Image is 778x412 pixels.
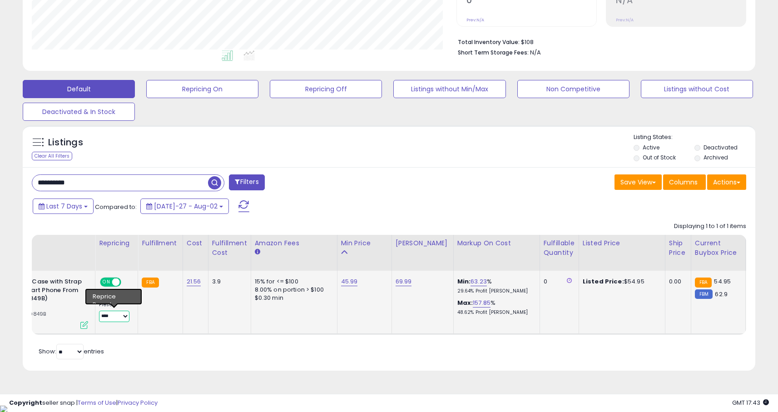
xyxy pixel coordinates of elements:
a: 21.56 [187,277,201,286]
a: 69.99 [396,277,412,286]
button: Columns [663,174,706,190]
p: 29.64% Profit [PERSON_NAME] [457,288,533,294]
div: % [457,278,533,294]
a: Terms of Use [78,398,116,407]
div: Listed Price [583,238,661,248]
div: 0.00 [669,278,684,286]
span: N/A [530,48,541,57]
div: $54.95 [583,278,658,286]
div: 15% for <= $100 [255,278,330,286]
div: Ship Price [669,238,687,258]
button: Save View [614,174,662,190]
strong: Copyright [9,398,42,407]
th: The percentage added to the cost of goods (COGS) that forms the calculator for Min & Max prices. [453,235,540,271]
div: 0 [544,278,572,286]
button: Filters [229,174,264,190]
b: Min: [457,277,471,286]
div: 3.9 [212,278,244,286]
a: 157.85 [473,298,491,308]
span: Compared to: [95,203,137,211]
span: 2025-08-10 17:43 GMT [732,398,769,407]
div: % [457,299,533,316]
div: Current Buybox Price [695,238,742,258]
span: [DATE]-27 - Aug-02 [154,202,218,211]
div: Fulfillable Quantity [544,238,575,258]
span: ON [101,278,112,286]
div: Fulfillment Cost [212,238,247,258]
div: Preset: [99,302,131,322]
small: FBA [142,278,159,288]
button: Last 7 Days [33,199,94,214]
button: Actions [707,174,746,190]
small: Prev: N/A [616,17,634,23]
small: FBM [695,289,713,299]
div: Displaying 1 to 1 of 1 items [674,222,746,231]
span: Columns [669,178,698,187]
div: Min Price [341,238,388,248]
a: 63.23 [471,277,487,286]
label: Active [643,144,659,151]
h5: Listings [48,136,83,149]
b: Short Term Storage Fees: [458,49,529,56]
small: Prev: N/A [466,17,484,23]
button: Repricing Off [270,80,382,98]
a: 45.99 [341,277,358,286]
div: Cost [187,238,204,248]
button: Non Competitive [517,80,629,98]
span: OFF [120,278,134,286]
div: Repricing [99,238,134,248]
span: Last 7 Days [46,202,82,211]
button: Default [23,80,135,98]
small: Amazon Fees. [255,248,260,256]
label: Archived [704,154,728,161]
li: $108 [458,36,739,47]
span: Show: entries [39,347,104,356]
button: Repricing On [146,80,258,98]
label: Deactivated [704,144,738,151]
p: Listing States: [634,133,755,142]
button: [DATE]-27 - Aug-02 [140,199,229,214]
div: Amazon Fees [255,238,333,248]
div: $0.30 min [255,294,330,302]
div: Amazon AI [99,292,131,300]
a: Privacy Policy [118,398,158,407]
label: Out of Stock [643,154,676,161]
div: 8.00% on portion > $100 [255,286,330,294]
span: 62.9 [715,290,728,298]
button: Listings without Cost [641,80,753,98]
div: seller snap | | [9,399,158,407]
div: Markup on Cost [457,238,536,248]
b: Max: [457,298,473,307]
div: Fulfillment [142,238,178,248]
span: 54.95 [714,277,731,286]
b: Listed Price: [583,277,624,286]
p: 48.62% Profit [PERSON_NAME] [457,309,533,316]
small: FBA [695,278,712,288]
div: Clear All Filters [32,152,72,160]
b: Total Inventory Value: [458,38,520,46]
button: Listings without Min/Max [393,80,505,98]
button: Deactivated & In Stock [23,103,135,121]
div: [PERSON_NAME] [396,238,450,248]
